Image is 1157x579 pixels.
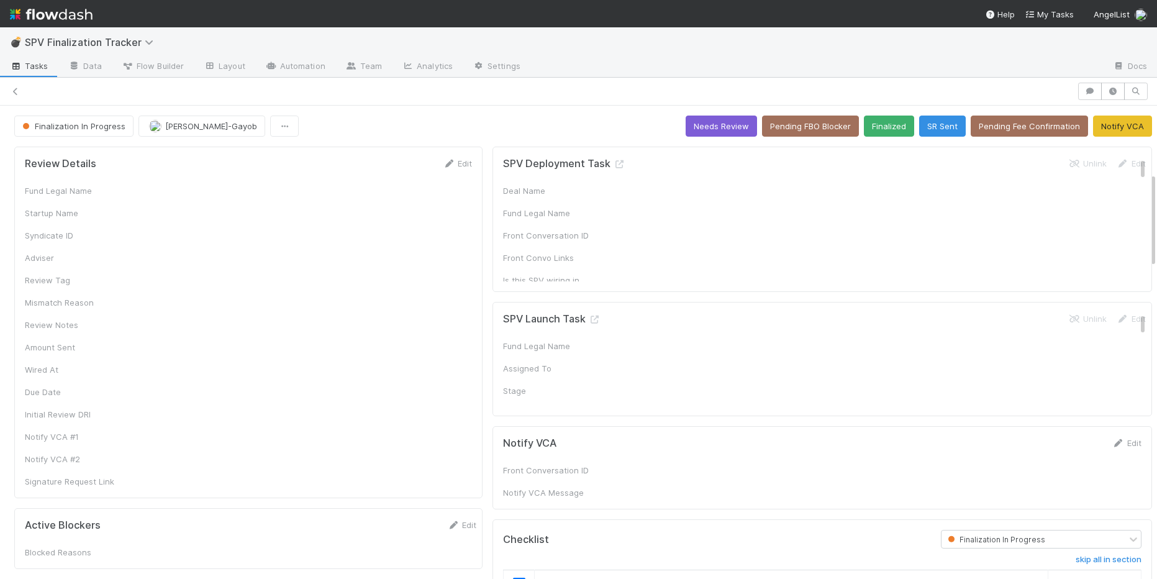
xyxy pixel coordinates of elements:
[255,57,335,77] a: Automation
[25,207,118,219] div: Startup Name
[1117,314,1146,324] a: Edit
[25,185,118,197] div: Fund Legal Name
[1076,555,1141,570] a: skip all in section
[25,252,118,264] div: Adviser
[503,158,625,170] h5: SPV Deployment Task
[864,116,914,137] button: Finalized
[14,116,134,137] button: Finalization In Progress
[1094,9,1130,19] span: AngelList
[503,185,596,197] div: Deal Name
[686,116,757,137] button: Needs Review
[25,158,96,170] h5: Review Details
[335,57,392,77] a: Team
[919,116,966,137] button: SR Sent
[1025,9,1074,19] span: My Tasks
[1112,438,1141,448] a: Edit
[25,519,101,532] h5: Active Blockers
[503,313,601,326] h5: SPV Launch Task
[20,121,125,131] span: Finalization In Progress
[1025,8,1074,21] a: My Tasks
[10,60,48,72] span: Tasks
[25,363,118,376] div: Wired At
[503,385,596,397] div: Stage
[443,158,472,168] a: Edit
[25,546,118,558] div: Blocked Reasons
[503,207,596,219] div: Fund Legal Name
[138,116,265,137] button: [PERSON_NAME]-Gayob
[25,386,118,398] div: Due Date
[971,116,1088,137] button: Pending Fee Confirmation
[10,37,22,47] span: 💣
[1135,9,1147,21] img: avatar_1d14498f-6309-4f08-8780-588779e5ce37.png
[503,274,596,299] div: Is this SPV wiring in tranches?
[10,4,93,25] img: logo-inverted-e16ddd16eac7371096b0.svg
[25,229,118,242] div: Syndicate ID
[392,57,463,77] a: Analytics
[122,60,184,72] span: Flow Builder
[1068,158,1107,168] a: Unlink
[112,57,194,77] a: Flow Builder
[945,535,1045,544] span: Finalization In Progress
[1117,158,1146,168] a: Edit
[25,296,118,309] div: Mismatch Reason
[985,8,1015,21] div: Help
[149,120,161,132] img: avatar_45aa71e2-cea6-4b00-9298-a0421aa61a2d.png
[1076,555,1141,565] h6: skip all in section
[762,116,859,137] button: Pending FBO Blocker
[1093,116,1152,137] button: Notify VCA
[25,274,118,286] div: Review Tag
[503,340,596,352] div: Fund Legal Name
[503,486,596,499] div: Notify VCA Message
[503,534,549,546] h5: Checklist
[503,437,556,450] h5: Notify VCA
[25,36,160,48] span: SPV Finalization Tracker
[503,229,596,242] div: Front Conversation ID
[1103,57,1157,77] a: Docs
[25,341,118,353] div: Amount Sent
[25,408,118,421] div: Initial Review DRI
[25,431,118,443] div: Notify VCA #1
[58,57,112,77] a: Data
[165,121,257,131] span: [PERSON_NAME]-Gayob
[1068,314,1107,324] a: Unlink
[194,57,255,77] a: Layout
[25,453,118,465] div: Notify VCA #2
[503,464,596,476] div: Front Conversation ID
[25,475,118,488] div: Signature Request Link
[25,319,118,331] div: Review Notes
[447,520,476,530] a: Edit
[463,57,530,77] a: Settings
[503,362,596,375] div: Assigned To
[503,252,596,264] div: Front Convo Links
